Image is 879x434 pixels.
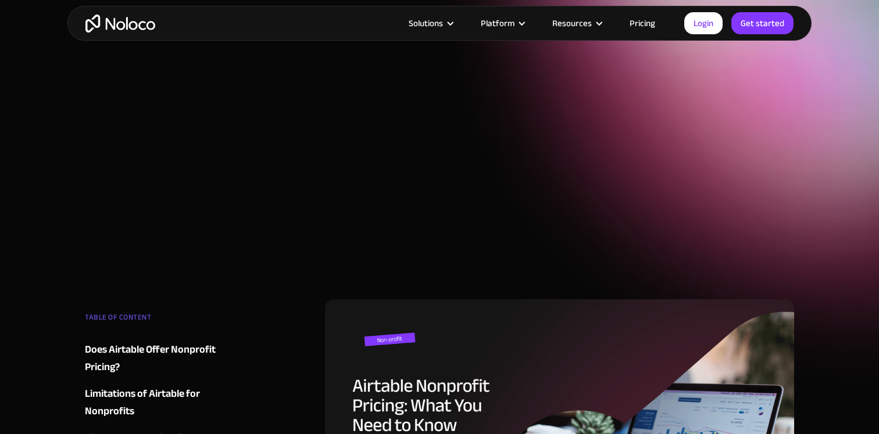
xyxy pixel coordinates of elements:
[85,15,155,33] a: home
[85,385,226,420] a: Limitations of Airtable for Nonprofits
[466,16,538,31] div: Platform
[394,16,466,31] div: Solutions
[552,16,592,31] div: Resources
[85,309,226,332] div: TABLE OF CONTENT
[409,16,443,31] div: Solutions
[615,16,670,31] a: Pricing
[481,16,514,31] div: Platform
[684,12,723,34] a: Login
[731,12,794,34] a: Get started
[85,341,226,376] a: Does Airtable Offer Nonprofit Pricing?
[538,16,615,31] div: Resources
